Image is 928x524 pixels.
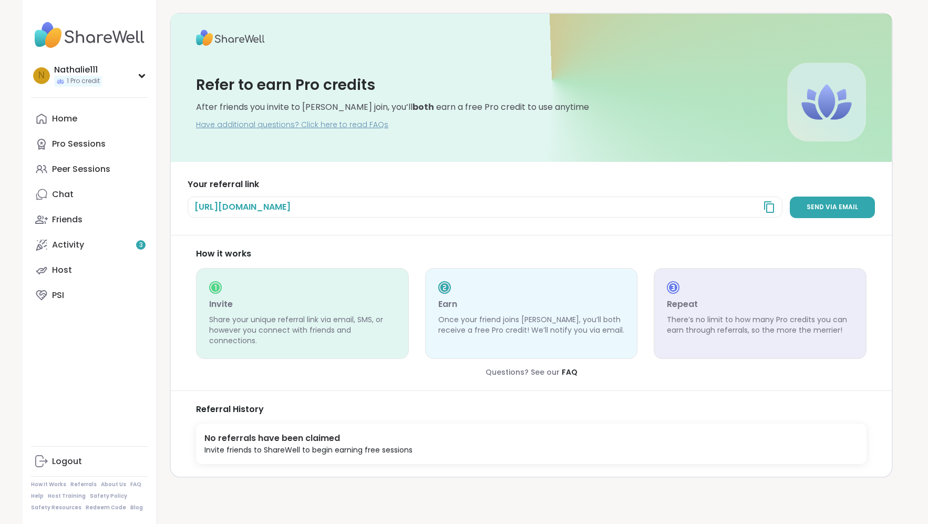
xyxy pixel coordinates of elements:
span: 3 [139,241,143,250]
div: Logout [52,456,82,467]
img: ShareWell Nav Logo [31,17,148,54]
div: Host [52,264,72,276]
a: FAQ [562,367,578,377]
a: Friends [31,207,148,232]
p: Once your friend joins [PERSON_NAME], you’ll both receive a free Pro credit! We’ll notify you via... [438,315,625,335]
span: Send via email [807,203,858,212]
a: Send via email [790,197,875,218]
a: About Us [101,481,126,488]
a: Host [31,258,148,283]
div: Pro Sessions [52,138,106,150]
div: Activity [52,239,84,251]
a: Chat [31,182,148,207]
b: both [413,101,434,113]
a: Home [31,106,148,131]
div: Nathalie111 [54,64,102,76]
div: Home [52,113,77,125]
p: Share your unique referral link via email, SMS, or however you connect with friends and connections. [209,315,396,346]
a: Blog [130,504,143,511]
a: Pro Sessions [31,131,148,157]
h3: Refer to earn Pro credits [196,75,375,95]
div: Questions? See our [196,367,867,378]
h3: Your referral link [188,179,875,190]
span: [URL][DOMAIN_NAME] [194,201,291,213]
div: Chat [52,189,74,200]
h3: Earn [438,298,625,311]
span: N [38,69,45,83]
a: FAQ [130,481,141,488]
div: No referrals have been claimed [204,432,413,445]
div: Peer Sessions [52,163,110,175]
div: Invite friends to ShareWell to begin earning free sessions [204,445,413,456]
a: Host Training [48,492,86,500]
h3: Invite [209,298,396,311]
a: PSI [31,283,148,308]
a: How It Works [31,481,66,488]
p: There’s no limit to how many Pro credits you can earn through referrals, so the more the merrier! [667,315,853,335]
div: After friends you invite to [PERSON_NAME] join, you’ll earn a free Pro credit to use anytime [196,101,589,113]
a: Help [31,492,44,500]
a: Safety Resources [31,504,81,511]
a: Referrals [70,481,97,488]
a: Have additional questions? Click here to read FAQs [196,120,388,130]
div: PSI [52,290,64,301]
div: Referral History [196,404,867,415]
a: Redeem Code [86,504,126,511]
a: Activity3 [31,232,148,258]
span: 1 Pro credit [67,77,100,86]
a: Peer Sessions [31,157,148,182]
a: Logout [31,449,148,474]
img: ShareWell Logo [196,26,265,49]
h3: Repeat [667,298,853,311]
div: Friends [52,214,83,225]
a: Safety Policy [90,492,127,500]
div: How it works [196,248,867,260]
